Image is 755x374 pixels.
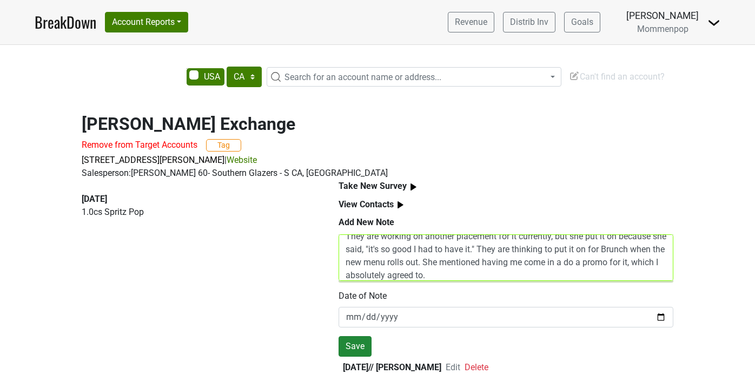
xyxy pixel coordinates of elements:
p: | [82,154,673,167]
div: [PERSON_NAME] [626,9,699,23]
img: Dropdown Menu [707,16,720,29]
a: Website [227,155,257,165]
b: Take New Survey [339,181,407,191]
span: Can't find an account? [569,71,665,82]
span: Search for an account name or address... [284,72,441,82]
span: Remove from Target Accounts [82,140,197,150]
p: 1.0 cs Spritz Pop [82,206,314,219]
button: Save [339,336,372,357]
textarea: Chatted with [PERSON_NAME]. She put SpritzPop on her late night bubbles menu. They are working on... [339,234,673,281]
b: [DATE] // [PERSON_NAME] [343,362,441,372]
div: Salesperson: [PERSON_NAME] 60- Southern Glazers - S CA, [GEOGRAPHIC_DATA] [82,167,673,180]
button: Tag [206,139,241,152]
span: Mommenpop [637,24,688,34]
b: View Contacts [339,199,394,209]
img: arrow_right.svg [407,180,420,194]
span: Edit [446,362,460,372]
a: Distrib Inv [503,12,555,32]
a: Revenue [448,12,494,32]
span: Delete [465,362,488,372]
a: BreakDown [35,11,96,34]
a: [STREET_ADDRESS][PERSON_NAME] [82,155,224,165]
img: Edit [569,70,580,81]
label: Date of Note [339,290,387,303]
div: [DATE] [82,193,314,206]
a: Goals [564,12,600,32]
h2: [PERSON_NAME] Exchange [82,114,673,134]
img: arrow_right.svg [394,198,407,212]
b: Add New Note [339,217,394,227]
button: Account Reports [105,12,188,32]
